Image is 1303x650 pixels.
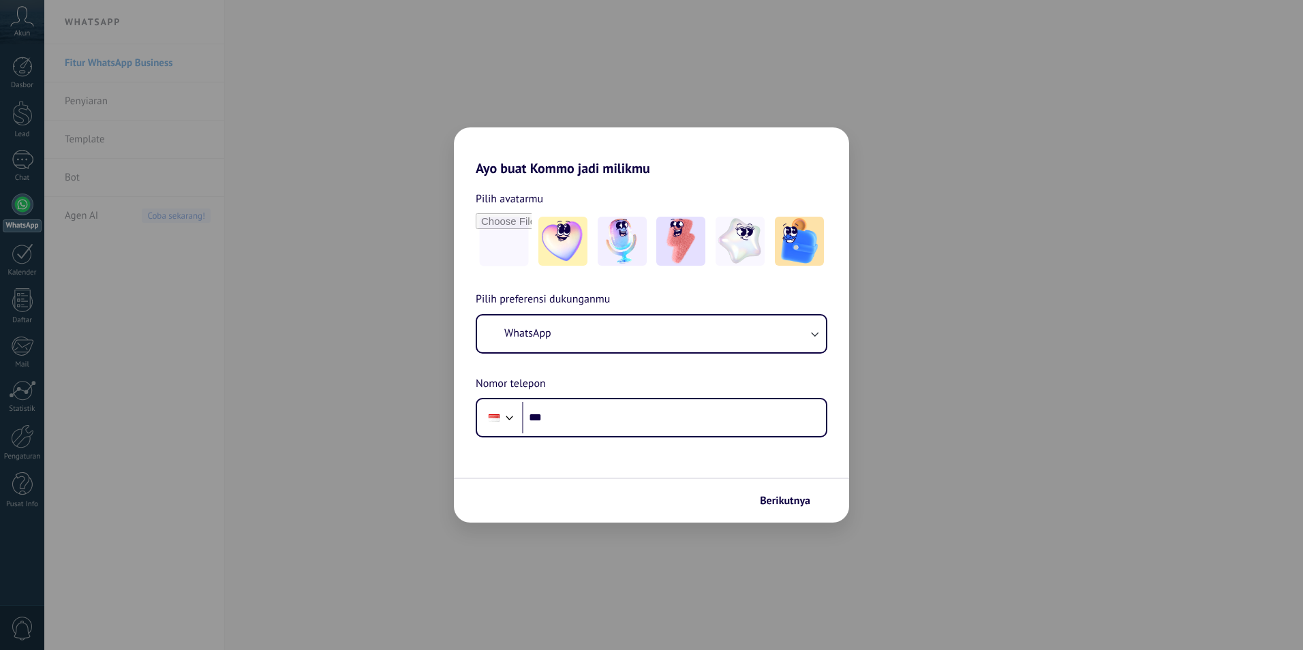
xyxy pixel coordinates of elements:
[476,190,543,208] span: Pilih avatarmu
[454,127,849,176] h2: Ayo buat Kommo jadi milikmu
[775,217,824,266] img: -5.jpeg
[476,291,610,309] span: Pilih preferensi dukunganmu
[598,217,647,266] img: -2.jpeg
[538,217,587,266] img: -1.jpeg
[504,326,551,340] span: WhatsApp
[716,217,765,266] img: -4.jpeg
[481,403,507,432] div: Indonesia: + 62
[656,217,705,266] img: -3.jpeg
[754,489,829,512] button: Berikutnya
[760,496,810,506] span: Berikutnya
[476,375,546,393] span: Nomor telepon
[477,315,826,352] button: WhatsApp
